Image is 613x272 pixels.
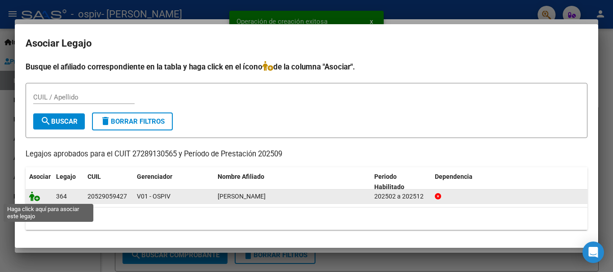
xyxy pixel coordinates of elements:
[53,167,84,197] datatable-header-cell: Legajo
[100,116,111,126] mat-icon: delete
[100,117,165,125] span: Borrar Filtros
[56,173,76,180] span: Legajo
[88,173,101,180] span: CUIL
[133,167,214,197] datatable-header-cell: Gerenciador
[374,191,428,202] div: 202502 a 202512
[26,149,587,160] p: Legajos aprobados para el CUIT 27289130565 y Período de Prestación 202509
[26,167,53,197] datatable-header-cell: Asociar
[374,173,404,190] span: Periodo Habilitado
[431,167,588,197] datatable-header-cell: Dependencia
[371,167,431,197] datatable-header-cell: Periodo Habilitado
[137,173,172,180] span: Gerenciador
[435,173,473,180] span: Dependencia
[582,242,604,263] div: Open Intercom Messenger
[84,167,133,197] datatable-header-cell: CUIL
[137,193,171,200] span: V01 - OSPIV
[40,116,51,126] mat-icon: search
[92,112,173,130] button: Borrar Filtros
[26,35,587,52] h2: Asociar Legajo
[29,173,51,180] span: Asociar
[218,173,264,180] span: Nombre Afiliado
[26,61,587,73] h4: Busque el afiliado correspondiente en la tabla y haga click en el ícono de la columna "Asociar".
[33,113,85,130] button: Buscar
[214,167,371,197] datatable-header-cell: Nombre Afiliado
[218,193,266,200] span: SOSA LUCIO NAHUEL
[40,117,78,125] span: Buscar
[88,191,127,202] div: 20529059427
[26,207,587,230] div: 1 registros
[56,193,67,200] span: 364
